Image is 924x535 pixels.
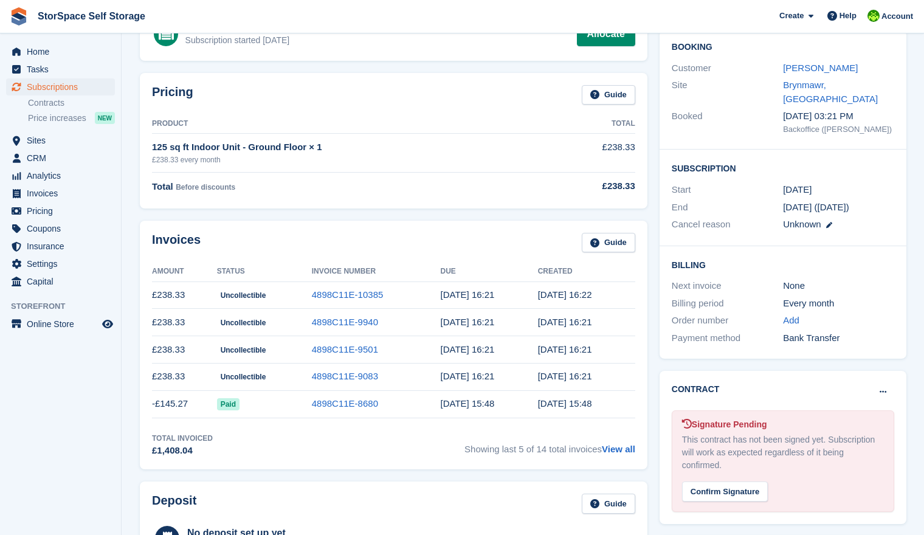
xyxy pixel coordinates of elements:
h2: Contract [672,383,720,396]
a: 4898C11E-9940 [312,317,378,327]
div: Subscription started [DATE] [185,34,290,47]
span: Insurance [27,238,100,255]
a: menu [6,78,115,95]
td: £238.33 [557,134,635,172]
time: 2025-05-16 14:48:10 UTC [538,398,592,409]
span: Paid [217,398,240,410]
h2: Pricing [152,85,193,105]
a: menu [6,220,115,237]
a: Allocate [577,22,635,46]
time: 2024-11-15 01:00:00 UTC [783,183,812,197]
a: Guide [582,494,635,514]
span: Before discounts [176,183,235,192]
span: Price increases [28,112,86,124]
td: £238.33 [152,363,217,390]
div: None [783,279,894,293]
a: Contracts [28,97,115,109]
a: menu [6,238,115,255]
a: menu [6,255,115,272]
span: Subscriptions [27,78,100,95]
th: Invoice Number [312,262,441,281]
img: paul catt [867,10,880,22]
time: 2025-09-16 15:21:27 UTC [440,289,494,300]
a: menu [6,316,115,333]
a: Brynmawr, [GEOGRAPHIC_DATA] [783,80,878,104]
div: £238.33 [557,179,635,193]
a: menu [6,167,115,184]
a: menu [6,273,115,290]
div: Payment method [672,331,783,345]
time: 2025-08-16 15:21:27 UTC [440,317,494,327]
span: Coupons [27,220,100,237]
div: Bank Transfer [783,331,894,345]
span: Help [840,10,857,22]
span: Uncollectible [217,317,270,329]
span: Storefront [11,300,121,312]
th: Created [538,262,635,281]
span: Uncollectible [217,289,270,302]
time: 2025-07-15 15:21:32 UTC [538,344,592,354]
a: menu [6,202,115,219]
span: Analytics [27,167,100,184]
div: Confirm Signature [682,481,768,502]
h2: Subscription [672,162,895,174]
div: Billing period [672,297,783,311]
div: £1,408.04 [152,444,213,458]
a: StorSpace Self Storage [33,6,150,26]
th: Status [217,262,312,281]
a: View all [602,444,635,454]
a: Preview store [100,317,115,331]
a: menu [6,43,115,60]
div: Cancel reason [672,218,783,232]
span: Tasks [27,61,100,78]
a: menu [6,150,115,167]
div: NEW [95,112,115,124]
a: Confirm Signature [682,478,768,489]
span: [DATE] ([DATE]) [783,202,849,212]
time: 2025-06-15 15:21:45 UTC [538,371,592,381]
th: Amount [152,262,217,281]
div: Next invoice [672,279,783,293]
a: 4898C11E-8680 [312,398,378,409]
div: End [672,201,783,215]
div: Order number [672,314,783,328]
div: Total Invoiced [152,433,213,444]
a: Add [783,314,799,328]
div: This contract has not been signed yet. Subscription will work as expected regardless of it being ... [682,433,884,472]
h2: Billing [672,258,895,271]
a: menu [6,132,115,149]
span: Uncollectible [217,371,270,383]
th: Product [152,114,557,134]
span: Account [881,10,913,22]
span: Capital [27,273,100,290]
span: Unknown [783,219,821,229]
div: Site [672,78,783,106]
th: Due [440,262,537,281]
div: Backoffice ([PERSON_NAME]) [783,123,894,136]
span: Pricing [27,202,100,219]
time: 2025-09-15 15:22:20 UTC [538,289,592,300]
td: £238.33 [152,309,217,336]
a: 4898C11E-10385 [312,289,384,300]
time: 2025-08-15 15:21:58 UTC [538,317,592,327]
div: £238.33 every month [152,154,557,165]
span: Settings [27,255,100,272]
h2: Deposit [152,494,196,514]
td: -£145.27 [152,390,217,418]
td: £238.33 [152,336,217,364]
a: 4898C11E-9501 [312,344,378,354]
span: Uncollectible [217,344,270,356]
div: Booked [672,109,783,135]
div: Every month [783,297,894,311]
span: Sites [27,132,100,149]
h2: Booking [672,43,895,52]
h2: Invoices [152,233,201,253]
a: menu [6,185,115,202]
div: Customer [672,61,783,75]
td: £238.33 [152,281,217,309]
span: Home [27,43,100,60]
span: Online Store [27,316,100,333]
a: 4898C11E-9083 [312,371,378,381]
div: Start [672,183,783,197]
div: [DATE] 03:21 PM [783,109,894,123]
